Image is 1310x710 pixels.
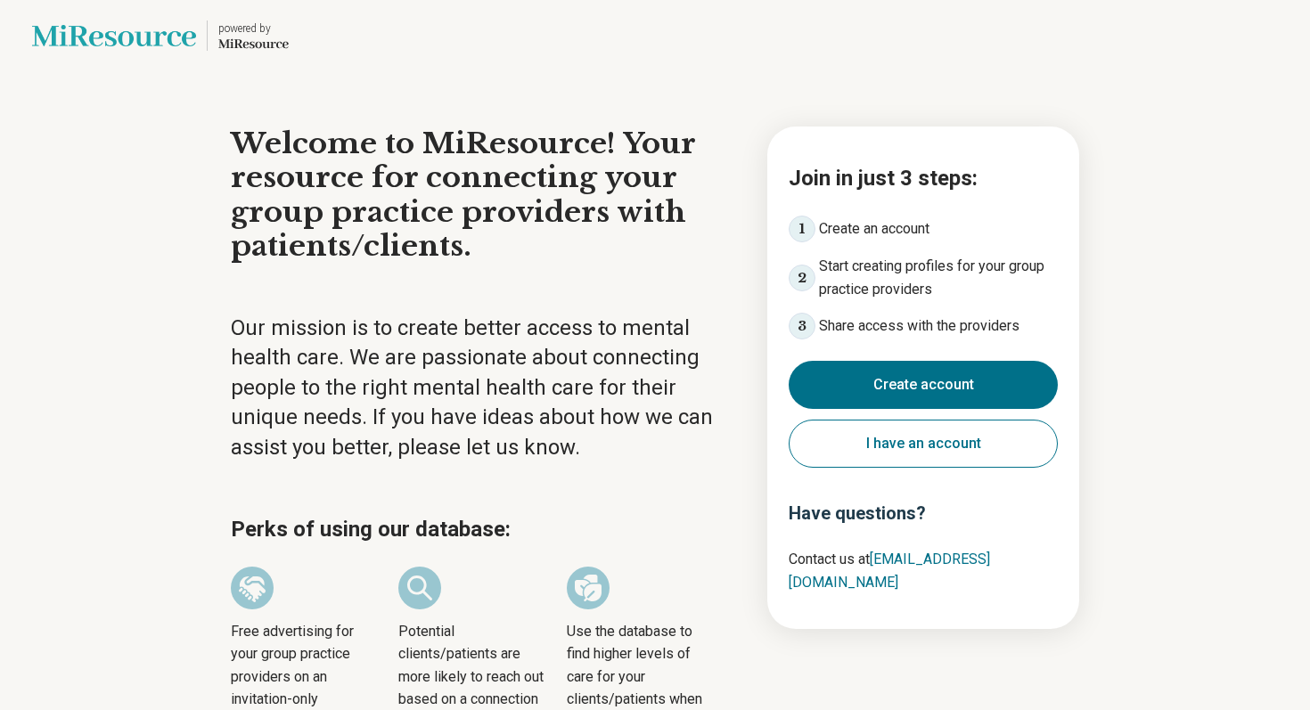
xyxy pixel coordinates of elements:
[789,548,1058,593] p: Contact us at
[32,14,289,57] a: Lionspowered by
[789,361,1058,409] button: Create account
[789,500,1058,526] h3: Have questions?
[231,513,735,545] h2: Perks of using our database:
[789,162,1058,194] h2: Join in just 3 steps:
[789,551,990,591] a: [EMAIL_ADDRESS][DOMAIN_NAME]
[789,255,1058,300] li: Start creating profiles for your group practice providers
[231,126,735,264] h1: Welcome to MiResource! Your resource for connecting your group practice providers with patients/c...
[218,20,289,37] div: powered by
[789,216,1058,242] li: Create an account
[32,14,196,57] img: Lions
[789,313,1058,339] li: Share access with the providers
[231,314,735,463] p: Our mission is to create better access to mental health care. We are passionate about connecting ...
[789,420,1058,468] button: I have an account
